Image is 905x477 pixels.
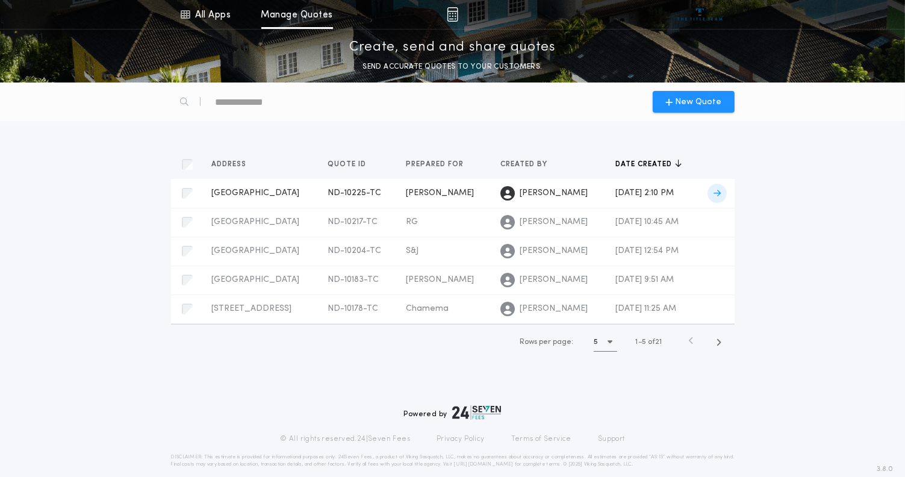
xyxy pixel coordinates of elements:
[642,338,647,346] span: 5
[520,187,588,199] span: [PERSON_NAME]
[616,246,679,255] span: [DATE] 12:54 PM
[520,216,588,228] span: [PERSON_NAME]
[616,158,682,170] button: Date created
[653,91,735,113] button: New Quote
[500,158,556,170] button: Created by
[349,38,556,57] p: Create, send and share quotes
[594,336,598,348] h1: 5
[452,405,502,420] img: logo
[616,189,674,198] span: [DATE] 2:10 PM
[520,245,588,257] span: [PERSON_NAME]
[406,189,474,198] span: [PERSON_NAME]
[520,338,573,346] span: Rows per page:
[211,217,299,226] span: [GEOGRAPHIC_DATA]
[594,332,617,352] button: 5
[453,462,513,467] a: [URL][DOMAIN_NAME]
[406,304,449,313] span: Chamema
[404,405,502,420] div: Powered by
[328,158,375,170] button: Quote ID
[677,8,723,20] img: vs-icon
[598,434,625,444] a: Support
[406,160,467,169] span: Prepared for
[616,160,675,169] span: Date created
[406,246,419,255] span: S&J
[211,189,299,198] span: [GEOGRAPHIC_DATA]
[328,217,378,226] span: ND-10217-TC
[280,434,410,444] p: © All rights reserved. 24|Seven Fees
[328,189,381,198] span: ND-10225-TC
[406,275,474,284] span: [PERSON_NAME]
[520,303,588,315] span: [PERSON_NAME]
[648,337,662,348] span: of 21
[447,7,458,22] img: img
[211,158,255,170] button: Address
[328,160,369,169] span: Quote ID
[362,61,542,73] p: SEND ACCURATE QUOTES TO YOUR CUSTOMERS.
[616,217,679,226] span: [DATE] 10:45 AM
[877,464,893,475] span: 3.8.0
[328,275,379,284] span: ND-10183-TC
[616,275,674,284] span: [DATE] 9:51 AM
[520,274,588,286] span: [PERSON_NAME]
[328,246,381,255] span: ND-10204-TC
[406,217,418,226] span: RG
[437,434,485,444] a: Privacy Policy
[211,304,291,313] span: [STREET_ADDRESS]
[211,246,299,255] span: [GEOGRAPHIC_DATA]
[171,454,735,468] p: DISCLAIMER: This estimate is provided for informational purposes only. 24|Seven Fees, a product o...
[511,434,571,444] a: Terms of Service
[211,275,299,284] span: [GEOGRAPHIC_DATA]
[211,160,249,169] span: Address
[675,96,721,108] span: New Quote
[328,304,378,313] span: ND-10178-TC
[616,304,677,313] span: [DATE] 11:25 AM
[500,160,550,169] span: Created by
[636,338,638,346] span: 1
